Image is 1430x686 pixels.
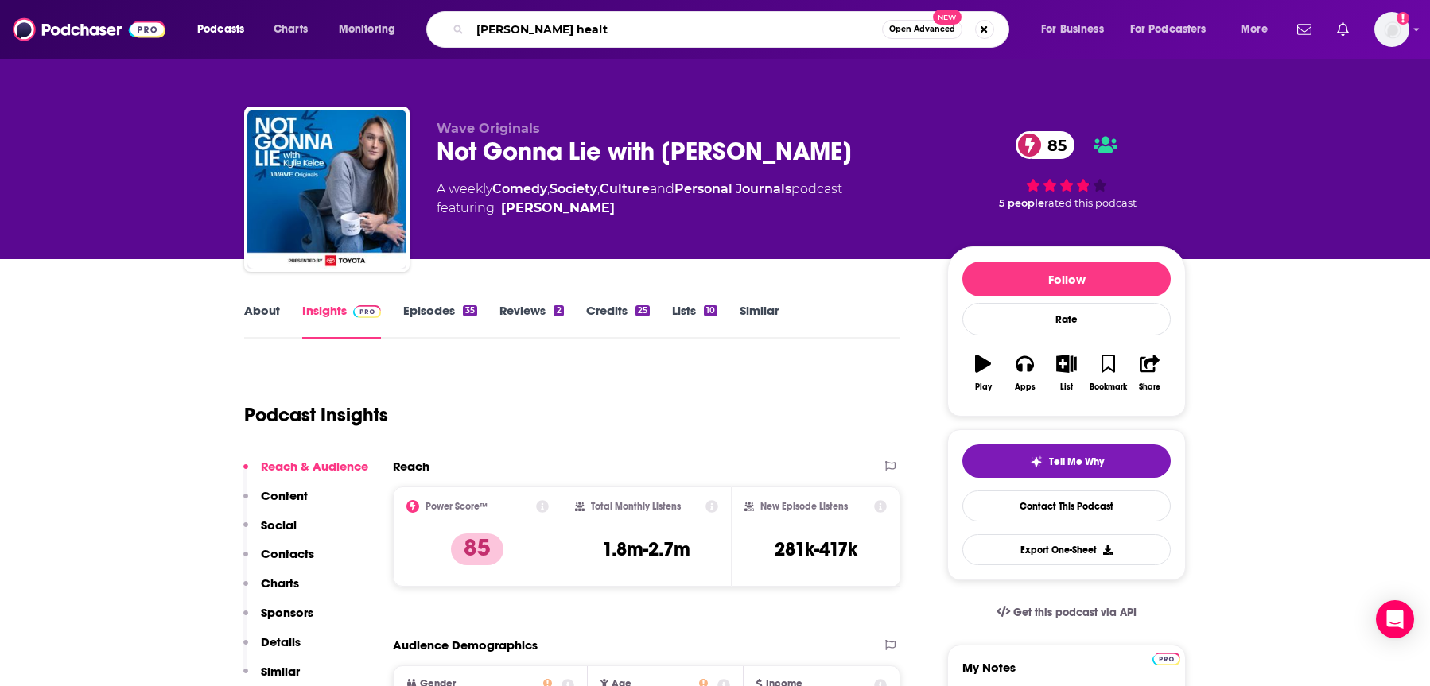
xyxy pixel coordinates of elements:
[1152,650,1180,665] a: Pro website
[302,303,381,339] a: InsightsPodchaser Pro
[451,533,503,565] p: 85
[962,490,1171,521] a: Contact This Podcast
[1016,131,1074,159] a: 85
[403,303,477,339] a: Episodes35
[1374,12,1409,47] button: Show profile menu
[243,576,299,605] button: Charts
[492,181,547,196] a: Comedy
[186,17,265,42] button: open menu
[1004,344,1045,401] button: Apps
[243,634,301,664] button: Details
[775,537,857,561] h3: 281k-417k
[962,344,1004,401] button: Play
[274,18,308,41] span: Charts
[1030,17,1124,42] button: open menu
[1044,197,1137,209] span: rated this podcast
[1090,382,1127,392] div: Bookmark
[1376,600,1414,638] div: Open Intercom Messenger
[602,537,690,561] h3: 1.8m-2.7m
[882,20,962,39] button: Open AdvancedNew
[740,303,779,339] a: Similar
[760,501,848,512] h2: New Episode Listens
[441,11,1024,48] div: Search podcasts, credits, & more...
[437,180,842,218] div: A weekly podcast
[243,488,308,517] button: Content
[672,303,717,339] a: Lists10
[889,25,955,33] span: Open Advanced
[554,305,563,316] div: 2
[393,638,538,653] h2: Audience Demographics
[261,634,301,649] p: Details
[999,197,1044,209] span: 5 people
[393,459,429,474] h2: Reach
[933,10,962,25] span: New
[261,459,368,474] p: Reach & Audience
[1013,606,1137,619] span: Get this podcast via API
[1032,131,1074,159] span: 85
[261,546,314,561] p: Contacts
[1087,344,1129,401] button: Bookmark
[547,181,550,196] span: ,
[1152,653,1180,665] img: Podchaser Pro
[328,17,416,42] button: open menu
[1030,455,1043,468] img: tell me why sparkle
[962,444,1171,478] button: tell me why sparkleTell Me Why
[426,501,488,512] h2: Power Score™
[263,17,317,42] a: Charts
[674,181,791,196] a: Personal Journals
[962,303,1171,335] div: Rate
[1015,382,1036,392] div: Apps
[1060,382,1073,392] div: List
[975,382,992,392] div: Play
[1331,16,1355,43] a: Show notifications dropdown
[339,18,395,41] span: Monitoring
[947,121,1186,219] div: 85 5 peoplerated this podcast
[597,181,600,196] span: ,
[1041,18,1104,41] span: For Business
[962,262,1171,296] button: Follow
[499,303,563,339] a: Reviews2
[470,17,882,42] input: Search podcasts, credits, & more...
[261,664,300,679] p: Similar
[586,303,650,339] a: Credits25
[261,605,313,620] p: Sponsors
[1397,12,1409,25] svg: Add a profile image
[962,534,1171,565] button: Export One-Sheet
[501,199,615,218] a: Kylie Kelce
[1130,18,1207,41] span: For Podcasters
[1374,12,1409,47] img: User Profile
[261,517,297,533] p: Social
[1049,455,1104,468] span: Tell Me Why
[600,181,650,196] a: Culture
[1291,16,1318,43] a: Show notifications dropdown
[1241,18,1268,41] span: More
[261,576,299,591] p: Charts
[984,593,1149,632] a: Get this podcast via API
[437,199,842,218] span: featuring
[1374,12,1409,47] span: Logged in as HBurn
[197,18,244,41] span: Podcasts
[591,501,681,512] h2: Total Monthly Listens
[1120,17,1230,42] button: open menu
[261,488,308,503] p: Content
[463,305,477,316] div: 35
[243,546,314,576] button: Contacts
[1046,344,1087,401] button: List
[353,305,381,318] img: Podchaser Pro
[243,605,313,634] button: Sponsors
[244,403,388,427] h1: Podcast Insights
[243,459,368,488] button: Reach & Audience
[704,305,717,316] div: 10
[550,181,597,196] a: Society
[1230,17,1288,42] button: open menu
[243,517,297,547] button: Social
[650,181,674,196] span: and
[1129,344,1171,401] button: Share
[247,110,406,269] img: Not Gonna Lie with Kylie Kelce
[635,305,650,316] div: 25
[1139,382,1160,392] div: Share
[244,303,280,339] a: About
[437,121,540,136] span: Wave Originals
[13,14,165,45] a: Podchaser - Follow, Share and Rate Podcasts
